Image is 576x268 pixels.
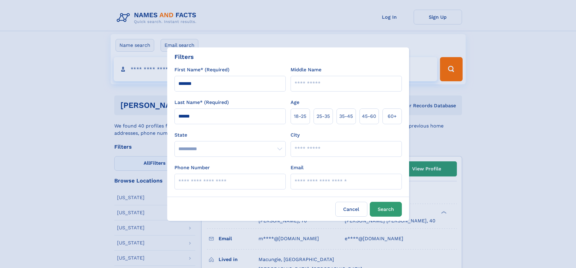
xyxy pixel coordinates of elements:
[362,113,376,120] span: 45‑60
[291,99,299,106] label: Age
[335,202,367,217] label: Cancel
[174,131,286,139] label: State
[291,66,321,73] label: Middle Name
[370,202,402,217] button: Search
[339,113,353,120] span: 35‑45
[388,113,397,120] span: 60+
[291,164,304,171] label: Email
[174,66,229,73] label: First Name* (Required)
[174,99,229,106] label: Last Name* (Required)
[294,113,306,120] span: 18‑25
[317,113,330,120] span: 25‑35
[174,164,210,171] label: Phone Number
[174,52,194,61] div: Filters
[291,131,300,139] label: City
